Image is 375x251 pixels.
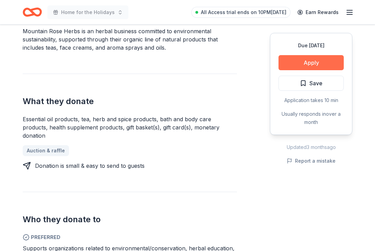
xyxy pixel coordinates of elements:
[23,233,237,241] span: Preferred
[23,115,237,140] div: Essential oil products, tea, herb and spice products, bath and body care products, health supplem...
[279,76,344,91] button: Save
[35,162,145,170] div: Donation is small & easy to send to guests
[23,27,237,52] div: Mountain Rose Herbs is an herbal business committed to environmental sustainability, supported th...
[270,143,352,151] div: Updated 3 months ago
[61,8,115,16] span: Home for the Holidays
[23,4,42,20] a: Home
[309,79,322,88] span: Save
[279,41,344,50] div: Due [DATE]
[47,5,128,19] button: Home for the Holidays
[293,6,343,18] a: Earn Rewards
[23,96,237,107] h2: What they donate
[279,55,344,70] button: Apply
[279,96,344,104] div: Application takes 10 min
[191,7,291,18] a: All Access trial ends on 10PM[DATE]
[23,214,237,225] h2: Who they donate to
[201,8,286,16] span: All Access trial ends on 10PM[DATE]
[279,110,344,126] div: Usually responds in over a month
[287,157,336,165] button: Report a mistake
[23,145,69,156] a: Auction & raffle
